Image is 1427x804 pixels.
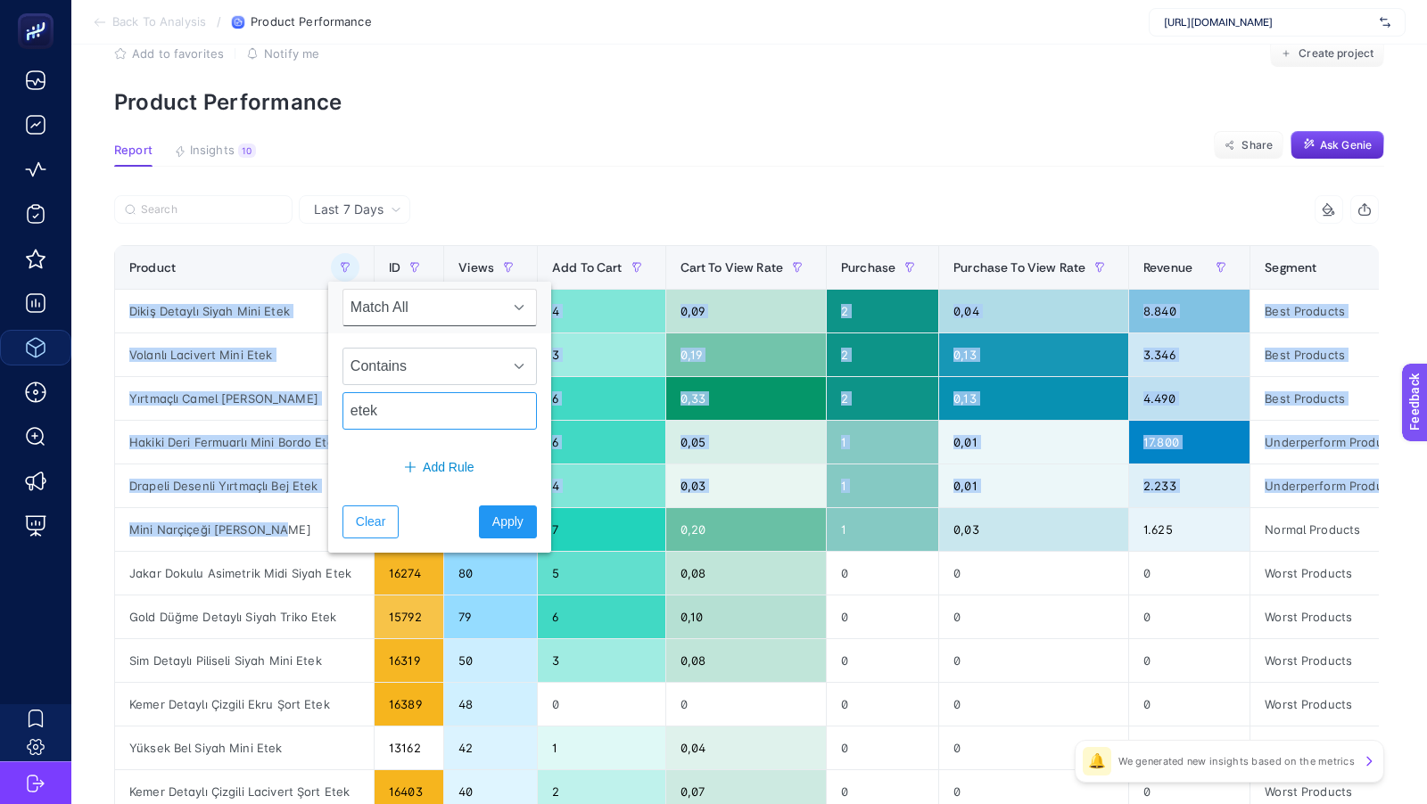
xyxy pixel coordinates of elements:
[115,552,374,595] div: Jakar Dokulu Asimetrik Midi Siyah Etek
[1265,260,1316,275] span: Segment
[1250,333,1415,376] div: Best Products
[1380,13,1390,31] img: svg%3e
[939,595,1128,638] div: 0
[115,464,374,507] div: Drapeli Desenli Yırtmaçlı Bej Etek
[375,552,443,595] div: 16274
[841,260,895,275] span: Purchase
[1250,464,1415,507] div: Underperform Products
[1250,508,1415,551] div: Normal Products
[827,595,938,638] div: 0
[264,46,319,61] span: Notify me
[681,260,783,275] span: Cart To View Rate
[538,595,665,638] div: 6
[666,464,826,507] div: 0,03
[666,595,826,638] div: 0,10
[538,726,665,769] div: 1
[1129,464,1250,507] div: 2.233
[115,377,374,420] div: Yırtmaçlı Camel [PERSON_NAME]
[1083,747,1111,775] div: 🔔
[1299,46,1373,61] span: Create project
[342,392,537,430] input: Search
[827,290,938,332] div: 2
[666,639,826,682] div: 0,08
[375,595,443,638] div: 15792
[114,46,224,61] button: Add to favorites
[1129,595,1250,638] div: 0
[939,464,1128,507] div: 0,01
[538,552,665,595] div: 5
[939,290,1128,332] div: 0,04
[538,508,665,551] div: 7
[141,203,282,217] input: Search
[343,290,502,325] span: Match All
[251,15,371,29] span: Product Performance
[939,333,1128,376] div: 0,13
[342,505,399,538] button: Clear
[827,508,938,551] div: 1
[538,464,665,507] div: 4
[827,421,938,464] div: 1
[115,333,374,376] div: Volanlı Lacivert Mini Etek
[115,508,374,551] div: Mini Narçiçeği [PERSON_NAME]
[114,144,153,158] span: Report
[1129,508,1250,551] div: 1.625
[492,513,524,531] span: Apply
[939,552,1128,595] div: 0
[1214,131,1283,160] button: Share
[827,464,938,507] div: 1
[1241,138,1273,152] span: Share
[479,505,537,538] button: Apply
[827,639,938,682] div: 0
[1250,683,1415,726] div: Worst Products
[11,5,68,20] span: Feedback
[444,683,537,726] div: 48
[375,683,443,726] div: 16389
[1291,131,1384,160] button: Ask Genie
[666,421,826,464] div: 0,05
[666,683,826,726] div: 0
[1250,290,1415,332] div: Best Products
[375,639,443,682] div: 16319
[1320,138,1372,152] span: Ask Genie
[1250,726,1415,769] div: Worst Products
[939,726,1128,769] div: 0
[389,260,400,275] span: ID
[666,726,826,769] div: 0,04
[666,508,826,551] div: 0,20
[1129,639,1250,682] div: 0
[112,15,206,29] span: Back To Analysis
[314,201,384,218] span: Last 7 Days
[827,333,938,376] div: 2
[115,726,374,769] div: Yüksek Bel Siyah Mini Etek
[939,421,1128,464] div: 0,01
[1250,595,1415,638] div: Worst Products
[939,377,1128,420] div: 0,13
[343,349,502,384] span: Contains
[827,726,938,769] div: 0
[132,46,224,61] span: Add to favorites
[115,639,374,682] div: Sim Detaylı Piliseli Siyah Mini Etek
[129,260,176,275] span: Product
[1129,552,1250,595] div: 0
[356,513,385,531] span: Clear
[827,377,938,420] div: 2
[444,552,537,595] div: 80
[375,726,443,769] div: 13162
[939,639,1128,682] div: 0
[538,333,665,376] div: 3
[538,639,665,682] div: 3
[114,89,1384,115] p: Product Performance
[666,290,826,332] div: 0,09
[115,595,374,638] div: Gold Düğme Detaylı Siyah Triko Etek
[538,421,665,464] div: 6
[190,144,235,158] span: Insights
[939,508,1128,551] div: 0,03
[115,683,374,726] div: Kemer Detaylı Çizgili Ekru Şort Etek
[444,726,537,769] div: 42
[827,552,938,595] div: 0
[1164,15,1373,29] span: [URL][DOMAIN_NAME]
[538,377,665,420] div: 6
[1118,754,1355,768] p: We generated new insights based on the metrics
[1143,260,1192,275] span: Revenue
[953,260,1085,275] span: Purchase To View Rate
